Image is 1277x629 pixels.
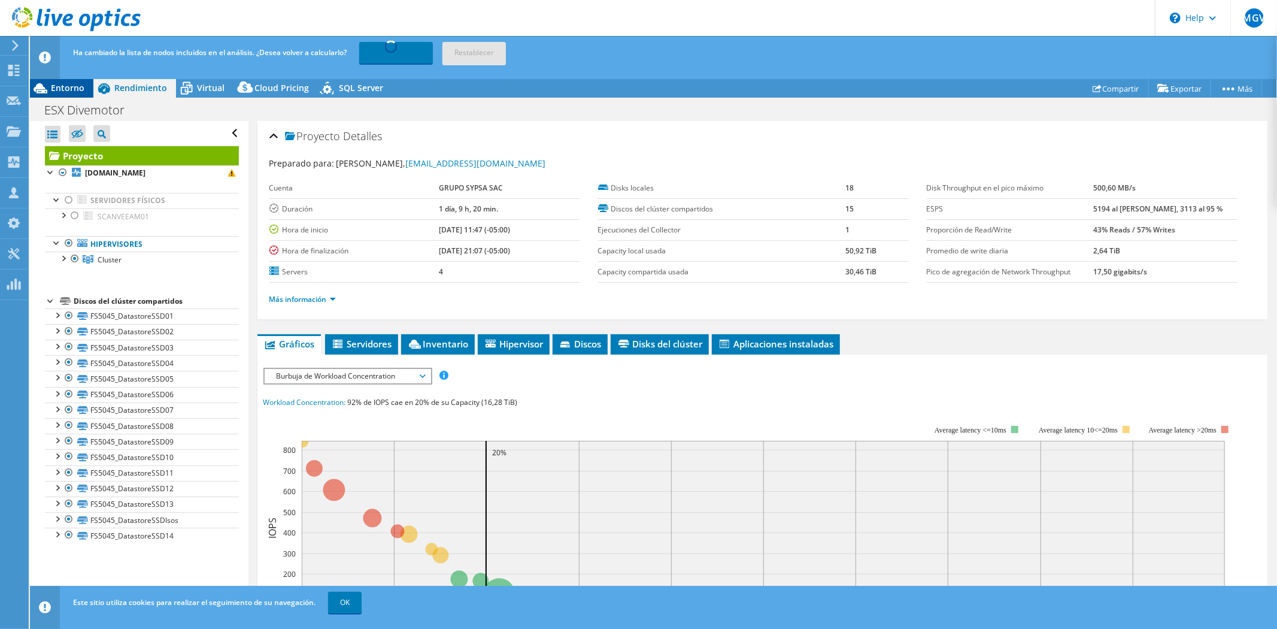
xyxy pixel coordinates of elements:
[285,131,341,143] span: Proyecto
[283,507,296,518] text: 500
[344,129,383,143] span: Detalles
[1211,79,1262,98] a: Más
[45,449,239,465] a: FS5045_DatastoreSSD10
[45,236,239,252] a: Hipervisores
[1039,426,1118,434] tspan: Average latency 10<=20ms
[269,294,336,304] a: Más información
[439,246,510,256] b: [DATE] 21:07 (-05:00)
[45,481,239,497] a: FS5045_DatastoreSSD12
[598,182,845,194] label: Disks locales
[45,387,239,403] a: FS5045_DatastoreSSD06
[935,426,1006,434] tspan: Average latency <=10ms
[439,204,498,214] b: 1 día, 9 h, 20 min.
[45,403,239,418] a: FS5045_DatastoreSSD07
[39,104,143,117] h1: ESX Divemotor
[1245,8,1264,28] span: MGV
[45,497,239,512] a: FS5045_DatastoreSSD13
[617,338,703,350] span: Disks del clúster
[45,193,239,208] a: Servidores físicos
[45,324,239,340] a: FS5045_DatastoreSSD02
[845,225,850,235] b: 1
[718,338,834,350] span: Aplicaciones instaladas
[559,338,602,350] span: Discos
[269,203,439,215] label: Duración
[85,168,145,178] b: [DOMAIN_NAME]
[269,245,439,257] label: Hora de finalización
[283,466,296,476] text: 700
[266,518,279,539] text: IOPS
[263,397,346,407] span: Workload Concentration:
[45,165,239,181] a: [DOMAIN_NAME]
[406,158,546,169] a: [EMAIL_ADDRESS][DOMAIN_NAME]
[45,465,239,481] a: FS5045_DatastoreSSD11
[45,371,239,386] a: FS5045_DatastoreSSD05
[927,245,1094,257] label: Promedio de write diaria
[339,82,383,93] span: SQL Server
[328,592,362,613] a: OK
[45,340,239,355] a: FS5045_DatastoreSSD03
[283,549,296,559] text: 300
[197,82,225,93] span: Virtual
[45,252,239,267] a: Cluster
[271,369,424,383] span: Burbuja de Workload Concentration
[98,211,149,222] span: SCANVEEAM01
[114,82,167,93] span: Rendimiento
[331,338,392,350] span: Servidores
[927,203,1094,215] label: ESPS
[269,182,439,194] label: Cuenta
[484,338,544,350] span: Hipervisor
[1148,79,1211,98] a: Exportar
[283,569,296,579] text: 200
[1148,426,1216,434] text: Average latency >20ms
[359,42,433,63] a: Recalculando...
[51,82,84,93] span: Entorno
[1084,79,1149,98] a: Compartir
[45,512,239,528] a: FS5045_DatastoreSSDIsos
[1094,225,1176,235] b: 43% Reads / 57% Writes
[1094,246,1121,256] b: 2,64 TiB
[45,146,239,165] a: Proyecto
[73,47,347,58] span: Ha cambiado la lista de nodos incluidos en el análisis. ¿Desea volver a calcularlo?
[98,255,122,265] span: Cluster
[269,158,335,169] label: Preparado para:
[845,183,854,193] b: 18
[845,246,876,256] b: 50,92 TiB
[283,528,296,538] text: 400
[254,82,309,93] span: Cloud Pricing
[1094,183,1136,193] b: 500,60 MB/s
[927,224,1094,236] label: Proporción de Read/Write
[283,445,296,455] text: 800
[45,434,239,449] a: FS5045_DatastoreSSD09
[598,203,845,215] label: Discos del clúster compartidos
[45,309,239,324] a: FS5045_DatastoreSSD01
[1094,267,1148,277] b: 17,50 gigabits/s
[1170,13,1181,23] svg: \n
[336,158,546,169] span: [PERSON_NAME],
[45,418,239,434] a: FS5045_DatastoreSSD08
[439,267,443,277] b: 4
[492,447,506,458] text: 20%
[348,397,518,407] span: 92% de IOPS cae en 20% de su Capacity (16,28 TiB)
[1094,204,1223,214] b: 5194 al [PERSON_NAME], 3113 al 95 %
[439,225,510,235] b: [DATE] 11:47 (-05:00)
[927,182,1094,194] label: Disk Throughput en el pico máximo
[45,208,239,224] a: SCANVEEAM01
[73,597,316,607] span: Este sitio utiliza cookies para realizar el seguimiento de su navegación.
[269,266,439,278] label: Servers
[845,267,876,277] b: 30,46 TiB
[598,245,845,257] label: Capacity local usada
[45,355,239,371] a: FS5045_DatastoreSSD04
[407,338,469,350] span: Inventario
[598,224,845,236] label: Ejecuciones del Collector
[263,338,315,350] span: Gráficos
[845,204,854,214] b: 15
[74,294,239,309] div: Discos del clúster compartidos
[439,183,503,193] b: GRUPO SYPSA SAC
[927,266,1094,278] label: Pico de agregación de Network Throughput
[598,266,845,278] label: Capacity compartida usada
[45,528,239,543] a: FS5045_DatastoreSSD14
[269,224,439,236] label: Hora de inicio
[283,486,296,497] text: 600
